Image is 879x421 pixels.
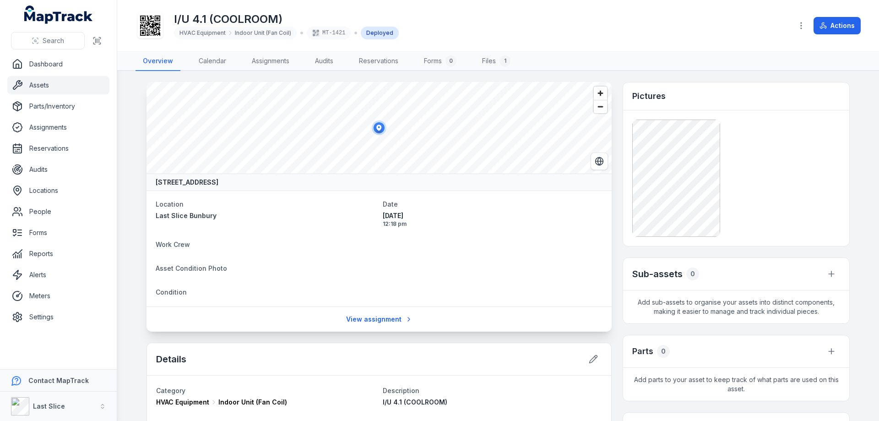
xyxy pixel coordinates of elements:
a: Overview [136,52,180,71]
strong: Contact MapTrack [28,377,89,384]
h3: Pictures [632,90,666,103]
h2: Details [156,353,186,366]
h2: Sub-assets [632,268,683,280]
h3: Parts [632,345,653,358]
button: Zoom in [594,87,607,100]
div: 0 [686,268,699,280]
a: Calendar [191,52,233,71]
div: Deployed [361,27,399,39]
a: Locations [7,181,109,200]
span: Search [43,36,64,45]
time: 10/10/2025, 12:18:09 pm [383,211,602,228]
span: Indoor Unit (Fan Coil) [218,398,287,407]
span: Condition [156,288,187,296]
a: MapTrack [24,5,93,24]
div: 0 [445,55,456,66]
a: Reservations [7,139,109,158]
a: Assignments [244,52,297,71]
a: Dashboard [7,55,109,73]
strong: [STREET_ADDRESS] [156,178,218,187]
span: Date [383,200,398,208]
div: 1 [499,55,510,66]
span: Last Slice Bunbury [156,212,217,219]
span: [DATE] [383,211,602,220]
a: Audits [7,160,109,179]
a: Meters [7,287,109,305]
a: Forms0 [417,52,464,71]
a: Assets [7,76,109,94]
span: Work Crew [156,241,190,248]
button: Search [11,32,85,49]
h1: I/U 4.1 (COOLROOM) [174,12,399,27]
a: People [7,202,109,221]
span: Category [156,387,185,394]
span: Add sub-assets to organise your assets into distinct components, making it easier to manage and t... [623,290,849,323]
a: Reports [7,245,109,263]
a: Last Slice Bunbury [156,211,375,220]
a: Settings [7,308,109,326]
a: Assignments [7,118,109,137]
span: Description [383,387,419,394]
button: Actions [814,17,861,34]
span: I/U 4.1 (COOLROOM) [383,398,447,406]
div: MT-1421 [307,27,351,39]
canvas: Map [146,82,612,174]
button: Zoom out [594,100,607,113]
span: HVAC Equipment [179,29,226,37]
button: Switch to Satellite View [591,153,608,170]
span: HVAC Equipment [156,398,209,407]
span: Location [156,200,184,208]
a: Alerts [7,266,109,284]
div: 0 [657,345,670,358]
a: Files1 [475,52,518,71]
strong: Last Slice [33,402,65,410]
a: Parts/Inventory [7,97,109,115]
a: Audits [308,52,341,71]
span: Add parts to your asset to keep track of what parts are used on this asset. [623,368,849,401]
a: Forms [7,224,109,242]
a: Reservations [352,52,406,71]
a: View assignment [340,311,418,328]
span: Indoor Unit (Fan Coil) [235,29,291,37]
span: 12:18 pm [383,220,602,228]
span: Asset Condition Photo [156,264,227,272]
